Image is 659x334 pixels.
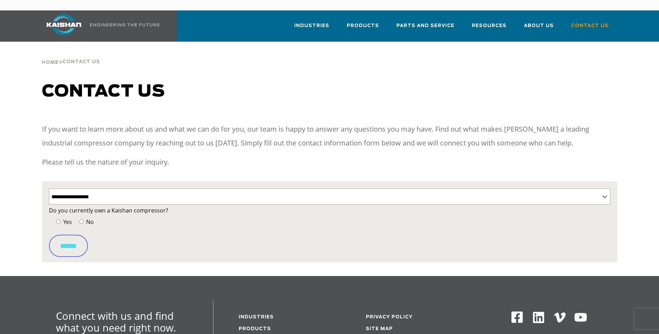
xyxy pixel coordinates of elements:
[38,10,161,42] a: Kaishan USA
[366,315,413,319] a: Privacy Policy
[85,218,94,226] span: No
[42,60,59,65] span: Home
[49,206,610,257] form: Contact form
[347,22,379,30] span: Products
[294,22,329,30] span: Industries
[472,17,506,40] a: Resources
[532,311,545,324] img: Linkedin
[42,122,617,150] p: If you want to learn more about us and what we can do for you, our team is happy to answer any qu...
[79,219,84,224] input: No
[396,22,454,30] span: Parts and Service
[472,22,506,30] span: Resources
[62,218,72,226] span: Yes
[63,60,100,64] span: Contact Us
[571,22,609,30] span: Contact Us
[42,155,617,169] p: Please tell us the nature of your inquiry.
[347,17,379,40] a: Products
[42,42,100,68] div: >
[90,23,159,26] img: Engineering the future
[239,315,274,319] a: Industries
[38,14,90,35] img: kaishan logo
[511,311,524,324] img: Facebook
[56,219,61,224] input: Yes
[239,327,271,331] a: Products
[524,22,554,30] span: About Us
[42,59,59,65] a: Home
[366,327,393,331] a: Site Map
[574,311,587,324] img: Youtube
[294,17,329,40] a: Industries
[42,83,165,100] span: Contact us
[49,206,610,215] label: Do you currently own a Kaishan compressor?
[571,17,609,40] a: Contact Us
[554,312,566,323] img: Vimeo
[396,17,454,40] a: Parts and Service
[524,17,554,40] a: About Us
